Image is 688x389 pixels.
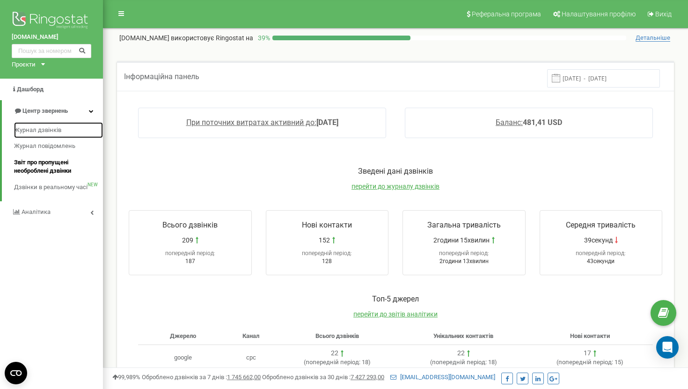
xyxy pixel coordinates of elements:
[496,118,562,127] a: Баланс:481,41 USD
[351,374,384,381] u: 7 427 293,00
[472,10,541,18] span: Реферальна програма
[182,235,193,245] span: 209
[14,138,103,154] a: Журнал повідомлень
[14,158,98,176] span: Звіт про пропущені необроблені дзвінки
[304,359,371,366] span: ( 18 )
[331,349,338,358] div: 22
[584,349,591,358] div: 17
[566,220,636,229] span: Середня тривалість
[14,183,88,192] span: Дзвінки в реальному часі
[576,250,626,257] span: попередній період:
[242,332,259,339] span: Канал
[302,220,352,229] span: Нові контакти
[186,118,338,127] a: При поточних витратах активний до:[DATE]
[112,374,140,381] span: 99,989%
[587,258,615,264] span: 43секунди
[162,220,218,229] span: Всього дзвінків
[14,179,103,196] a: Дзвінки в реальному часіNEW
[302,250,352,257] span: попередній період:
[322,258,332,264] span: 128
[584,235,613,245] span: 39секунд
[570,332,610,339] span: Нові контакти
[353,310,438,318] a: перейти до звітів аналітики
[2,100,103,122] a: Центр звернень
[439,250,489,257] span: попередній період:
[22,208,51,215] span: Аналiтика
[12,9,91,33] img: Ringostat logo
[124,72,199,81] span: Інформаційна панель
[433,332,493,339] span: Унікальних контактів
[262,374,384,381] span: Оброблено дзвінків за 30 днів :
[427,220,501,229] span: Загальна тривалість
[138,345,228,371] td: google
[430,359,497,366] span: ( 18 )
[315,332,359,339] span: Всього дзвінків
[22,107,68,114] span: Центр звернень
[656,336,679,359] div: Open Intercom Messenger
[439,258,489,264] span: 2години 13хвилин
[556,359,623,366] span: ( 15 )
[12,44,91,58] input: Пошук за номером
[432,359,487,366] span: попередній період:
[12,60,36,69] div: Проєкти
[390,374,495,381] a: [EMAIL_ADDRESS][DOMAIN_NAME]
[358,167,433,176] span: Зведені дані дзвінків
[14,142,75,151] span: Журнал повідомлень
[227,374,261,381] u: 1 745 662,00
[636,34,670,42] span: Детальніше
[562,10,636,18] span: Налаштування профілю
[496,118,523,127] span: Баланс:
[17,86,44,93] span: Дашборд
[12,33,91,42] a: [DOMAIN_NAME]
[165,250,215,257] span: попередній період:
[186,118,316,127] span: При поточних витратах активний до:
[457,349,465,358] div: 22
[5,362,27,384] button: Open CMP widget
[14,154,103,179] a: Звіт про пропущені необроблені дзвінки
[655,10,672,18] span: Вихід
[171,34,253,42] span: використовує Ringostat на
[119,33,253,43] p: [DOMAIN_NAME]
[351,183,439,190] a: перейти до журналу дзвінків
[372,294,419,303] span: Toп-5 джерел
[253,33,272,43] p: 39 %
[433,235,490,245] span: 2години 15хвилин
[306,359,360,366] span: попередній період:
[228,345,274,371] td: cpc
[170,332,196,339] span: Джерело
[558,359,613,366] span: попередній період:
[185,258,195,264] span: 187
[14,122,103,139] a: Журнал дзвінків
[14,126,61,135] span: Журнал дзвінків
[319,235,330,245] span: 152
[142,374,261,381] span: Оброблено дзвінків за 7 днів :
